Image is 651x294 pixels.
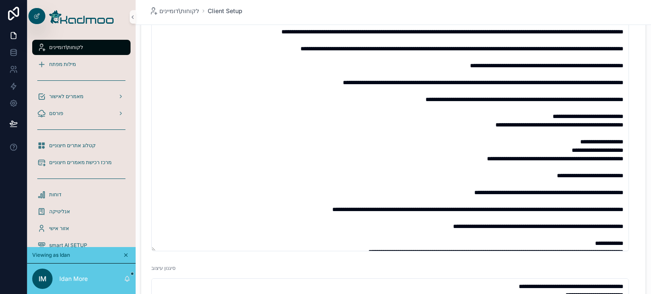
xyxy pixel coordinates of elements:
[49,110,63,117] span: פורסם
[32,57,131,72] a: מילות מפתח
[49,191,61,198] span: דוחות
[49,159,111,166] span: מרכז רכישת מאמרים חיצוניים
[32,138,131,153] a: קטלוג אתרים חיצוניים
[49,225,69,232] span: אזור אישי
[49,242,87,249] span: smart AI SETUP
[49,142,96,149] span: קטלוג אתרים חיצוניים
[208,7,242,15] a: Client Setup
[32,187,131,202] a: דוחות
[49,93,83,100] span: מאמרים לאישור
[159,7,199,15] span: לקוחות\דומיינים
[49,10,114,24] img: App logo
[32,221,131,236] a: אזור אישי
[32,40,131,55] a: לקוחות\דומיינים
[49,208,70,215] span: אנליטיקה
[59,275,88,283] p: Idan More
[32,89,131,104] a: מאמרים לאישור
[32,252,70,258] span: Viewing as Idan
[149,7,199,15] a: לקוחות\דומיינים
[32,155,131,170] a: מרכז רכישת מאמרים חיצוניים
[32,106,131,121] a: פורסם
[32,238,131,253] a: smart AI SETUP
[27,34,136,247] div: scrollable content
[49,44,83,51] span: לקוחות\דומיינים
[39,274,47,284] span: IM
[151,265,175,271] span: סיגנון עיצוב
[32,204,131,219] a: אנליטיקה
[49,61,76,68] span: מילות מפתח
